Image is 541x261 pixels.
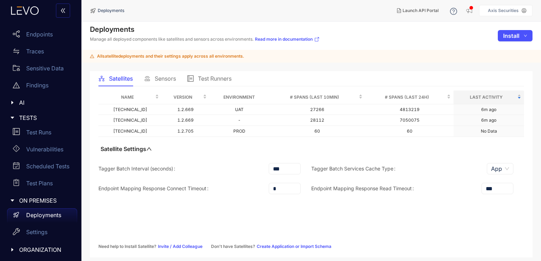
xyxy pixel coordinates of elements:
[269,91,365,104] th: # Spans (last 10min)
[98,244,156,249] span: Need help to Install Satellite?
[7,176,77,193] a: Test Plans
[109,75,133,82] span: Satellites
[481,107,496,112] div: 6m ago
[158,244,203,249] a: Invite / Add Colleague
[26,82,49,88] p: Findings
[162,126,209,137] td: 1.2.705
[26,146,63,152] p: Vulnerabilities
[210,126,269,137] td: PROD
[155,75,176,82] span: Sensors
[60,8,66,14] span: double-left
[26,48,44,54] p: Traces
[98,91,162,104] th: Name
[7,78,77,95] a: Findings
[272,93,357,101] span: # Spans (last 10min)
[391,5,444,16] button: Launch API Portal
[19,99,72,106] span: AI
[90,36,320,42] p: Manage all deployed components like satellites and sensors across environments.
[456,93,516,101] span: Last Activity
[269,163,300,174] input: Tagger Batch Interval (seconds)
[10,247,15,252] span: caret-right
[407,128,412,134] span: 60
[98,145,154,152] button: Satellite Settingsup
[90,54,94,58] span: warning
[211,244,255,249] span: Don’t have Satellites?
[403,8,439,13] span: Launch API Portal
[365,91,454,104] th: # Spans (last 24h)
[311,183,417,194] label: Endpoint Mapping Response Read Timeout
[13,48,20,55] span: swap
[7,61,77,78] a: Sensitive Data
[26,163,69,169] p: Scheduled Tests
[314,128,320,134] span: 60
[162,115,209,126] td: 1.2.669
[311,163,398,174] label: Tagger Batch Services Cache Type
[198,75,232,82] span: Test Runners
[13,82,20,89] span: warning
[7,159,77,176] a: Scheduled Tests
[26,65,64,71] p: Sensitive Data
[26,229,47,235] p: Settings
[481,129,497,134] div: No Data
[90,25,320,34] h4: Deployments
[146,146,152,152] span: up
[101,93,154,101] span: Name
[4,95,77,110] div: AI
[7,44,77,61] a: Traces
[165,93,201,101] span: Version
[26,212,61,218] p: Deployments
[98,183,211,194] label: Endpoint Mapping Response Connect Timeout
[400,107,420,112] span: 4813219
[482,183,513,194] input: Endpoint Mapping Response Read Timeout
[400,117,420,123] span: 7050075
[10,100,15,105] span: caret-right
[269,183,300,194] input: Endpoint Mapping Response Connect Timeout
[524,34,527,38] span: down
[368,93,446,101] span: # Spans (last 24h)
[10,198,15,203] span: caret-right
[210,115,269,126] td: -
[56,4,70,18] button: double-left
[98,115,162,126] td: [TECHNICAL_ID]
[7,208,77,225] a: Deployments
[488,8,519,13] p: Axis Securities
[210,104,269,115] td: UAT
[98,126,162,137] td: [TECHNICAL_ID]
[10,115,15,120] span: caret-right
[98,163,178,174] label: Tagger Batch Interval (seconds)
[26,129,51,135] p: Test Runs
[7,27,77,44] a: Endpoints
[481,118,496,123] div: 6m ago
[4,110,77,125] div: TESTS
[26,180,53,186] p: Test Plans
[503,33,519,39] span: Install
[98,104,162,115] td: [TECHNICAL_ID]
[162,104,209,115] td: 1.2.669
[19,246,72,253] span: ORGANIZATION
[310,117,324,123] span: 28112
[7,142,77,159] a: Vulnerabilities
[98,8,124,13] span: Deployments
[210,91,269,104] th: Environment
[7,225,77,242] a: Settings
[257,244,331,249] a: Create Application or Import Schema
[19,115,72,121] span: TESTS
[4,242,77,257] div: ORGANIZATION
[310,107,324,112] span: 27266
[498,30,533,41] button: Installdown
[26,31,53,37] p: Endpoints
[162,91,209,104] th: Version
[19,197,72,204] span: ON PREMISES
[7,125,77,142] a: Test Runs
[491,163,509,174] span: app
[97,54,244,59] span: All satellite deployments and their settings apply across all environments.
[255,36,320,42] a: Read more in documentation
[4,193,77,208] div: ON PREMISES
